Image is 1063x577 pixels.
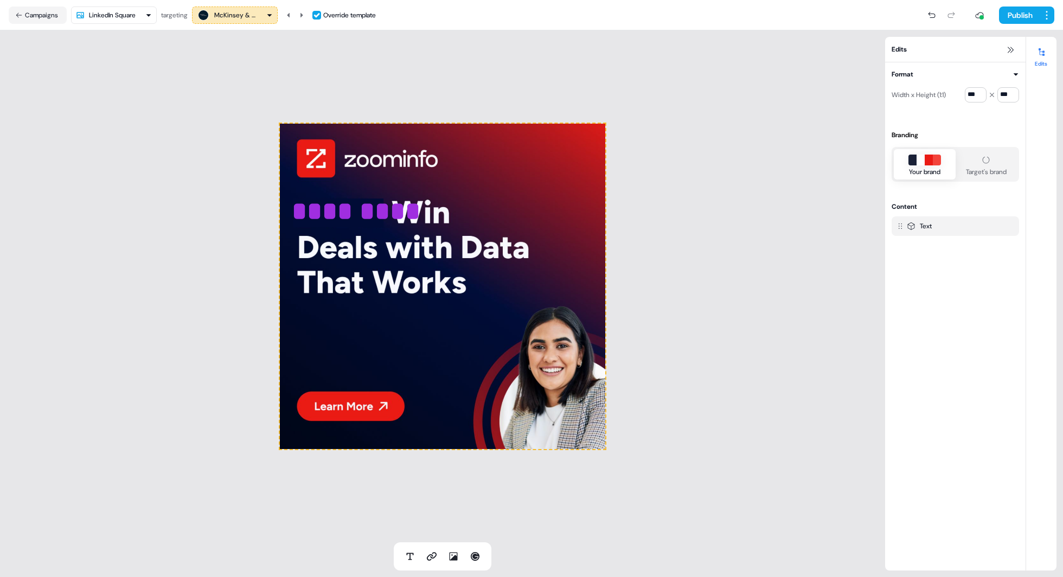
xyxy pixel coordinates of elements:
button: Your brand [894,149,956,179]
div: Format [892,69,913,80]
button: Edits [1026,43,1056,67]
button: Target's brand [956,149,1017,179]
div: Width x Height (1:1) [892,86,946,104]
button: McKinsey & Company [192,7,278,24]
div: McKinsey & Company [214,10,258,21]
div: Your brand [909,166,940,177]
span: Edits [892,44,907,55]
div: targeting [161,10,188,21]
div: Target's brand [966,166,1007,177]
div: Branding [892,130,1019,140]
button: Format [892,69,1019,80]
div: Content [892,201,917,212]
div: LinkedIn Square [89,10,136,21]
div: Override template [323,10,376,21]
div: Text [920,221,932,232]
button: Publish [999,7,1039,24]
button: Campaigns [9,7,67,24]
